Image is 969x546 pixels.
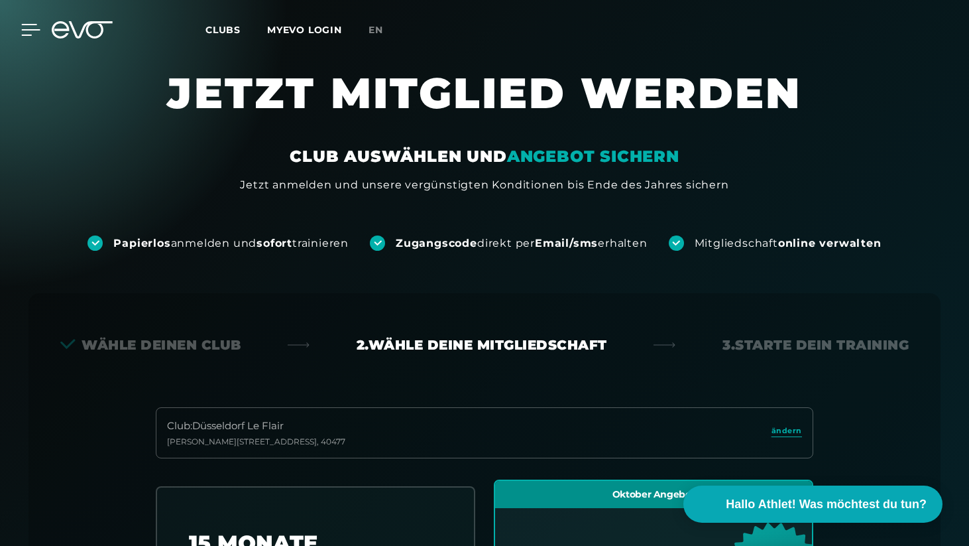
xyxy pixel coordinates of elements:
span: Hallo Athlet! Was möchtest du tun? [726,496,927,513]
div: Jetzt anmelden und unsere vergünstigten Konditionen bis Ende des Jahres sichern [240,177,728,193]
div: direkt per erhalten [396,236,647,251]
div: Wähle deinen Club [60,336,241,354]
div: CLUB AUSWÄHLEN UND [290,146,679,167]
div: [PERSON_NAME][STREET_ADDRESS] , 40477 [167,437,345,447]
span: ändern [771,425,802,437]
div: Club : Düsseldorf Le Flair [167,419,345,434]
strong: Papierlos [113,237,170,249]
div: Mitgliedschaft [695,236,882,251]
div: 2. Wähle deine Mitgliedschaft [357,336,607,354]
div: anmelden und trainieren [113,236,349,251]
button: Hallo Athlet! Was möchtest du tun? [683,486,942,523]
strong: sofort [256,237,292,249]
a: ändern [771,425,802,441]
strong: online verwalten [778,237,882,249]
a: en [369,23,399,38]
span: Clubs [205,24,241,36]
div: 3. Starte dein Training [722,336,909,354]
h1: JETZT MITGLIED WERDEN [87,66,882,146]
strong: Zugangscode [396,237,477,249]
strong: Email/sms [535,237,598,249]
em: ANGEBOT SICHERN [507,147,679,166]
a: MYEVO LOGIN [267,24,342,36]
a: Clubs [205,23,267,36]
span: en [369,24,383,36]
